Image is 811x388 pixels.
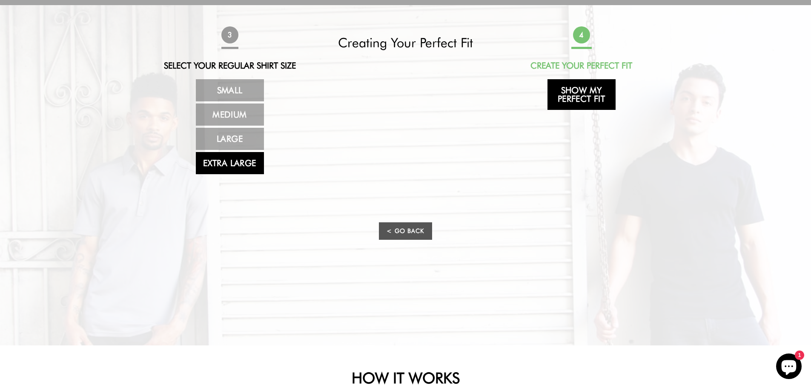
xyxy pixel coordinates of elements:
[174,369,638,387] h2: HOW IT WORKS
[774,354,804,381] inbox-online-store-chat: Shopify online store chat
[221,26,238,43] span: 3
[196,128,264,150] a: Large
[196,79,264,101] a: Small
[506,60,657,71] h2: Create Your Perfect Fit
[196,152,264,174] a: Extra Large
[196,103,264,126] a: Medium
[330,35,481,50] h2: Creating Your Perfect Fit
[379,222,432,240] a: < Go Back
[573,26,590,43] span: 4
[155,60,305,71] h2: Select Your Regular Shirt Size
[547,79,616,110] a: Show My Perfect Fit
